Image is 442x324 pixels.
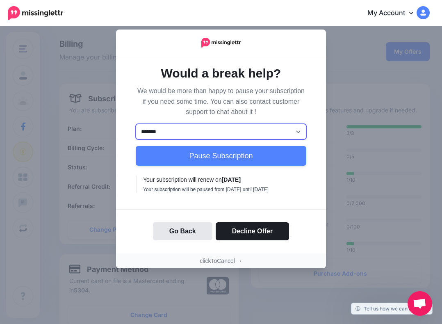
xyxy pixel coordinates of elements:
[143,176,300,184] div: Your subscription will renew on
[136,66,306,81] h1: Would a break help?
[216,222,289,240] button: Decline Offer
[136,146,306,166] button: Pause Subscription
[200,257,242,265] button: clickToCancel →
[408,291,432,316] div: Open chat
[222,176,241,183] b: [DATE]
[143,186,300,193] div: Your subscription will be paused from [DATE] until [DATE]
[136,86,306,118] p: We would be more than happy to pause your subscription if you need some time. You can also contac...
[8,6,63,20] img: Missinglettr
[153,222,212,240] button: Go Back
[359,3,430,23] a: My Account
[201,38,241,48] img: Logo
[351,303,432,314] a: Tell us how we can improve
